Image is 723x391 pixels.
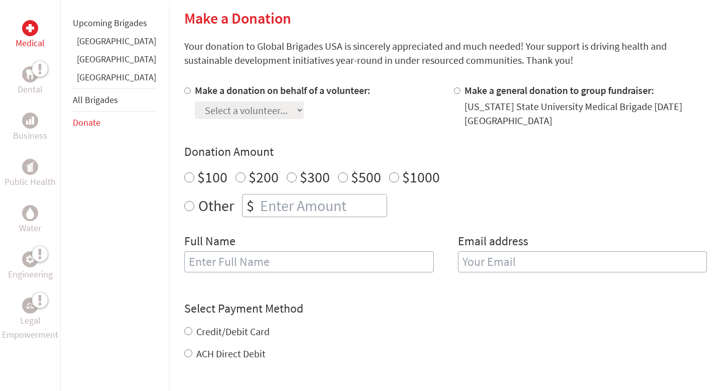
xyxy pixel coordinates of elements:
label: ACH Direct Debit [196,347,266,360]
a: Public HealthPublic Health [5,159,56,189]
label: Other [198,194,234,217]
h4: Select Payment Method [184,301,707,317]
a: BusinessBusiness [13,113,47,143]
div: $ [243,194,258,217]
a: Legal EmpowermentLegal Empowerment [2,298,58,342]
li: Upcoming Brigades [73,12,156,34]
label: $100 [197,167,227,186]
li: All Brigades [73,88,156,112]
a: Donate [73,117,100,128]
label: Email address [458,233,528,251]
a: WaterWater [19,205,41,235]
img: Water [26,207,34,219]
label: $1000 [402,167,440,186]
h4: Donation Amount [184,144,707,160]
li: Guatemala [73,52,156,70]
div: Dental [22,66,38,82]
li: Ghana [73,34,156,52]
p: Legal Empowerment [2,314,58,342]
p: Engineering [8,267,53,281]
a: DentalDental [18,66,43,96]
p: Medical [16,36,45,50]
label: $200 [249,167,279,186]
div: Legal Empowerment [22,298,38,314]
p: Your donation to Global Brigades USA is sincerely appreciated and much needed! Your support is dr... [184,39,707,67]
a: [GEOGRAPHIC_DATA] [77,35,156,47]
input: Enter Full Name [184,251,434,272]
img: Legal Empowerment [26,303,34,309]
a: [GEOGRAPHIC_DATA] [77,71,156,83]
label: Full Name [184,233,235,251]
label: Credit/Debit Card [196,325,270,338]
p: Business [13,129,47,143]
img: Public Health [26,162,34,172]
a: [GEOGRAPHIC_DATA] [77,53,156,65]
a: EngineeringEngineering [8,251,53,281]
img: Dental [26,69,34,79]
a: MedicalMedical [16,20,45,50]
p: Dental [18,82,43,96]
label: $500 [351,167,381,186]
div: Water [22,205,38,221]
li: Panama [73,70,156,88]
div: Public Health [22,159,38,175]
input: Your Email [458,251,707,272]
a: All Brigades [73,94,118,106]
div: [US_STATE] State University Medical Brigade [DATE] [GEOGRAPHIC_DATA] [464,100,707,128]
label: Make a general donation to group fundraiser: [464,84,654,96]
label: $300 [300,167,330,186]
p: Water [19,221,41,235]
div: Business [22,113,38,129]
p: Public Health [5,175,56,189]
label: Make a donation on behalf of a volunteer: [195,84,371,96]
img: Engineering [26,255,34,263]
li: Donate [73,112,156,134]
a: Upcoming Brigades [73,17,147,29]
h2: Make a Donation [184,9,707,27]
img: Business [26,117,34,125]
div: Medical [22,20,38,36]
div: Engineering [22,251,38,267]
img: Medical [26,24,34,32]
input: Enter Amount [258,194,387,217]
